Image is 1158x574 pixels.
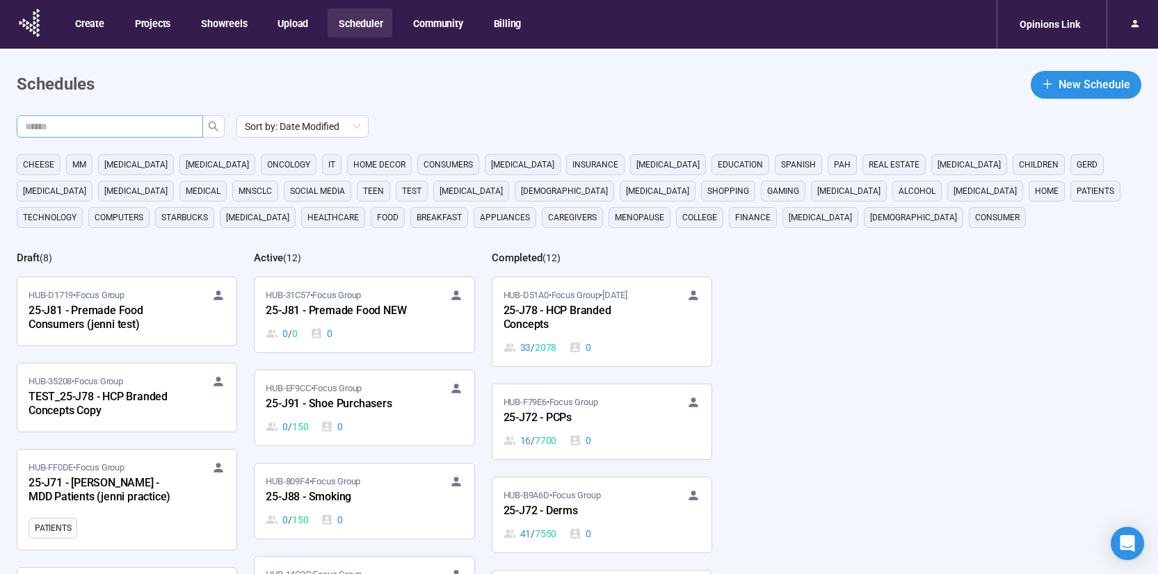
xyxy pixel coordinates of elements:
[266,419,308,434] div: 0
[288,326,292,341] span: /
[735,211,771,224] span: finance
[267,158,310,172] span: oncology
[328,158,335,172] span: it
[104,158,168,172] span: [MEDICAL_DATA]
[29,302,182,334] div: 25-J81 - Premade Food Consumers (jenni test)
[1111,527,1144,560] div: Open Intercom Messenger
[377,211,399,224] span: Food
[1059,76,1130,93] span: New Schedule
[492,384,711,459] a: HUB-F79E6•Focus Group25-J72 - PCPs16 / 77000
[938,158,1001,172] span: [MEDICAL_DATA]
[899,184,935,198] span: alcohol
[1031,71,1141,99] button: plusNew Schedule
[307,211,359,224] span: healthcare
[255,464,474,539] a: HUB-809F4•Focus Group25-J88 - Smoking0 / 1500
[1019,158,1059,172] span: children
[292,419,308,434] span: 150
[29,461,124,475] span: HUB-FF0DE • Focus Group
[186,158,249,172] span: [MEDICAL_DATA]
[288,512,292,527] span: /
[535,433,556,448] span: 7700
[504,433,557,448] div: 16
[239,184,272,198] span: mnsclc
[504,340,557,355] div: 33
[682,211,717,224] span: college
[254,252,283,264] h2: Active
[504,302,657,334] div: 25-J78 - HCP Branded Concepts
[542,252,561,263] span: ( 12 )
[504,288,627,302] span: HUB-D51A0 • Focus Group •
[17,363,236,432] a: HUB-35208•Focus GroupTEST_25-J78 - HCP Branded Concepts Copy
[23,211,77,224] span: technology
[504,489,601,502] span: HUB-B9A6D • Focus Group
[95,211,143,224] span: computers
[975,211,1020,224] span: consumer
[707,184,749,198] span: shopping
[1035,184,1059,198] span: home
[17,72,95,98] h1: Schedules
[266,302,419,320] div: 25-J81 - Premade Food NEW
[869,158,919,172] span: real estate
[602,290,627,300] time: [DATE]
[208,121,219,132] span: search
[626,184,689,198] span: [MEDICAL_DATA]
[569,526,591,541] div: 0
[615,211,664,224] span: menopause
[504,409,657,427] div: 25-J72 - PCPs
[23,158,54,172] span: cheese
[288,419,292,434] span: /
[353,158,405,172] span: home decor
[321,512,343,527] div: 0
[266,475,360,489] span: HUB-809F4 • Focus Group
[417,211,462,224] span: breakfast
[266,395,419,413] div: 25-J91 - Shoe Purchasers
[548,211,597,224] span: caregivers
[266,489,419,507] div: 25-J88 - Smoking
[290,184,345,198] span: social media
[245,116,360,137] span: Sort by: Date Modified
[321,419,343,434] div: 0
[266,512,308,527] div: 0
[531,433,535,448] span: /
[29,388,182,420] div: TEST_25-J78 - HCP Branded Concepts Copy
[64,8,114,38] button: Create
[283,252,301,263] span: ( 12 )
[718,158,763,172] span: education
[1077,184,1114,198] span: Patients
[1011,11,1088,38] div: Opinions Link
[767,184,799,198] span: gaming
[954,184,1017,198] span: [MEDICAL_DATA]
[292,512,308,527] span: 150
[40,252,52,263] span: ( 8 )
[781,158,816,172] span: Spanish
[531,526,535,541] span: /
[492,477,711,552] a: HUB-B9A6D•Focus Group25-J72 - Derms41 / 75500
[29,475,182,507] div: 25-J71 - [PERSON_NAME] - MDD Patients (jenni practice)
[402,184,421,198] span: Test
[226,211,289,224] span: [MEDICAL_DATA]
[328,8,392,38] button: Scheduler
[504,395,598,409] span: HUB-F79E6 • Focus Group
[23,184,86,198] span: [MEDICAL_DATA]
[492,252,542,264] h2: Completed
[186,184,220,198] span: medical
[266,326,297,341] div: 0
[202,115,225,138] button: search
[569,433,591,448] div: 0
[161,211,208,224] span: starbucks
[480,211,530,224] span: appliances
[124,8,180,38] button: Projects
[190,8,257,38] button: Showreels
[424,158,473,172] span: consumers
[531,340,535,355] span: /
[17,252,40,264] h2: Draft
[266,382,362,395] span: HUB-EF9CC • Focus Group
[491,158,554,172] span: [MEDICAL_DATA]
[266,8,318,38] button: Upload
[29,288,124,302] span: HUB-D1719 • Focus Group
[17,277,236,345] a: HUB-D1719•Focus Group25-J81 - Premade Food Consumers (jenni test)
[104,184,168,198] span: [MEDICAL_DATA]
[266,288,361,302] span: HUB-31C57 • Focus Group
[440,184,503,198] span: [MEDICAL_DATA]
[402,8,472,38] button: Community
